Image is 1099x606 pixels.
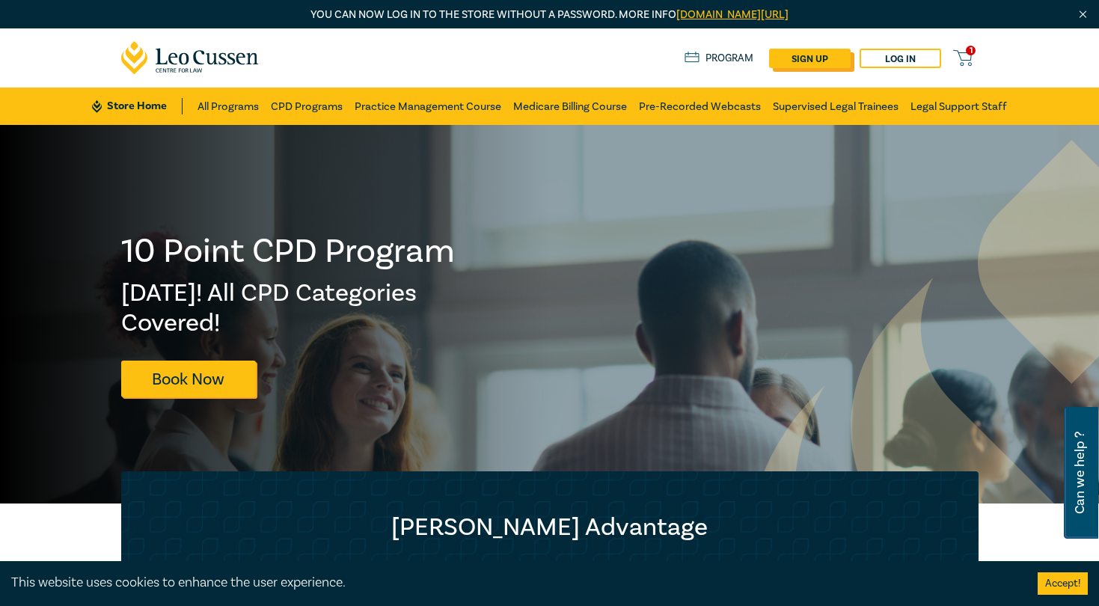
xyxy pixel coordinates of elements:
[685,50,754,67] a: Program
[773,88,899,125] a: Supervised Legal Trainees
[198,88,259,125] a: All Programs
[966,46,976,55] span: 1
[11,573,1015,593] div: This website uses cookies to enhance the user experience.
[639,88,761,125] a: Pre-Recorded Webcasts
[1077,8,1089,21] img: Close
[121,232,456,271] h1: 10 Point CPD Program
[92,98,183,114] a: Store Home
[271,88,343,125] a: CPD Programs
[676,7,789,22] a: [DOMAIN_NAME][URL]
[1038,572,1088,595] button: Accept cookies
[769,49,851,68] a: sign up
[121,361,256,397] a: Book Now
[121,7,979,23] p: You can now log in to the store without a password. More info
[1073,416,1087,530] span: Can we help ?
[513,88,627,125] a: Medicare Billing Course
[355,88,501,125] a: Practice Management Course
[860,49,941,68] a: Log in
[121,278,456,338] h2: [DATE]! All CPD Categories Covered!
[910,88,1007,125] a: Legal Support Staff
[151,512,949,542] h2: [PERSON_NAME] Advantage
